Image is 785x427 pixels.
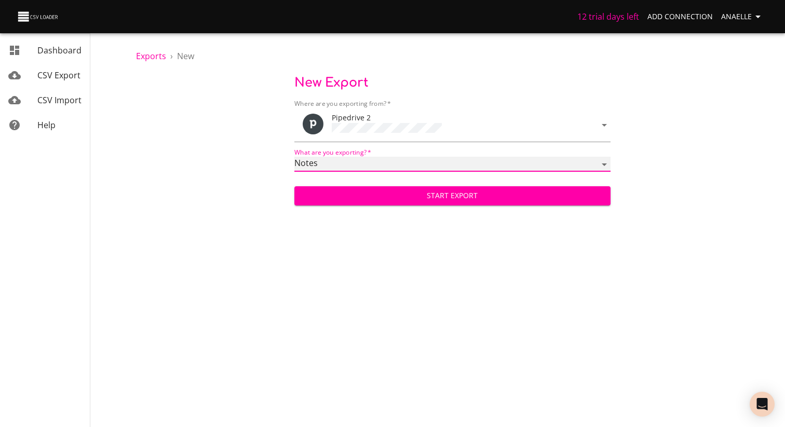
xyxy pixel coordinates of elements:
div: ToolPipedrive 2 [294,108,611,142]
label: What are you exporting? [294,149,371,156]
span: Pipedrive 2 [332,113,371,122]
a: Exports [136,50,166,62]
span: CSV Export [37,70,80,81]
div: Tool [303,114,323,134]
span: CSV Import [37,94,82,106]
li: › [170,50,173,62]
span: Anaelle [721,10,764,23]
span: New Export [294,76,369,90]
span: Start Export [303,189,602,202]
img: CSV Loader [17,9,60,24]
img: Pipedrive [303,114,323,134]
span: Add Connection [647,10,713,23]
span: New [177,50,194,62]
div: Open Intercom Messenger [750,392,775,417]
button: Anaelle [717,7,768,26]
button: Start Export [294,186,611,205]
a: Add Connection [643,7,717,26]
label: Where are you exporting from? [294,101,391,107]
h6: 12 trial days left [577,9,639,24]
span: Help [37,119,56,131]
span: Dashboard [37,45,82,56]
